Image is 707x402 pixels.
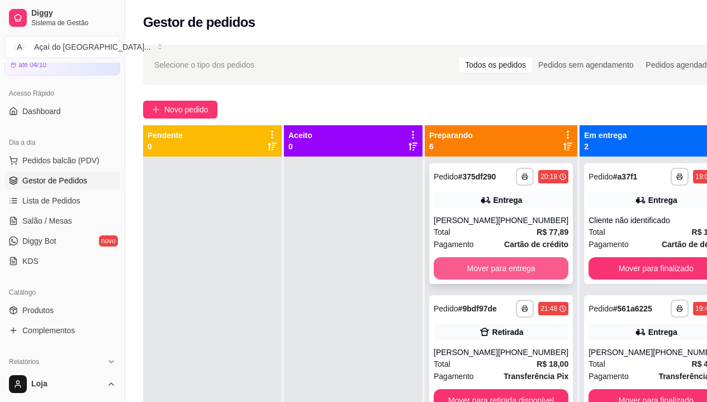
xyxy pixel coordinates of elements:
div: [PERSON_NAME] [589,347,653,358]
div: Retirada [492,327,524,338]
div: [PERSON_NAME] [434,347,498,358]
span: KDS [22,256,39,267]
strong: # 375df290 [458,172,496,181]
div: Dia a dia [4,134,120,152]
span: Gestor de Pedidos [22,175,87,186]
span: Complementos [22,325,75,336]
span: Dashboard [22,106,61,117]
span: Total [434,226,450,238]
div: [PHONE_NUMBER] [498,215,568,226]
span: Selecione o tipo dos pedidos [154,59,254,71]
div: 20:18 [540,172,557,181]
strong: # 561a6225 [613,304,652,313]
a: Complementos [4,321,120,339]
p: 0 [148,141,183,152]
span: Pagamento [589,370,629,382]
div: Catálogo [4,283,120,301]
button: Mover para entrega [434,257,568,280]
h2: Gestor de pedidos [143,13,255,31]
span: Pedido [434,304,458,313]
span: Pagamento [434,238,474,250]
div: 21:48 [540,304,557,313]
a: Gestor de Pedidos [4,172,120,190]
article: até 04/10 [18,60,46,69]
p: Pendente [148,130,183,141]
p: Aceito [288,130,312,141]
span: Loja [31,379,102,389]
span: plus [152,106,160,113]
button: Select a team [4,36,120,58]
button: Pedidos balcão (PDV) [4,152,120,169]
span: Diggy Bot [22,235,56,247]
p: 2 [584,141,627,152]
a: Dashboard [4,102,120,120]
div: Entrega [648,327,677,338]
span: Total [434,358,450,370]
span: Pedido [434,172,458,181]
span: Total [589,358,605,370]
div: [PERSON_NAME] [434,215,498,226]
span: A [14,41,25,53]
p: Em entrega [584,130,627,141]
p: 6 [429,141,473,152]
span: Diggy [31,8,116,18]
a: Produtos [4,301,120,319]
span: Total [589,226,605,238]
span: Produtos [22,305,54,316]
button: Loja [4,371,120,398]
div: Pedidos sem agendamento [532,57,639,73]
span: Sistema de Gestão [31,18,116,27]
p: Preparando [429,130,473,141]
div: Entrega [494,195,523,206]
div: Acesso Rápido [4,84,120,102]
span: Pedidos balcão (PDV) [22,155,99,166]
strong: # 9bdf97de [458,304,497,313]
span: Pagamento [434,370,474,382]
strong: R$ 77,89 [537,228,568,237]
strong: Cartão de crédito [504,240,568,249]
a: Salão / Mesas [4,212,120,230]
strong: # a37f1 [613,172,638,181]
span: Relatórios [9,357,39,366]
a: Diggy Botnovo [4,232,120,250]
strong: R$ 18,00 [537,360,568,368]
a: Lista de Pedidos [4,192,120,210]
p: 0 [288,141,312,152]
span: Novo pedido [164,103,208,116]
span: Pedido [589,172,613,181]
div: Todos os pedidos [459,57,532,73]
div: Entrega [648,195,677,206]
span: Lista de Pedidos [22,195,80,206]
a: KDS [4,252,120,270]
span: Pagamento [589,238,629,250]
div: Açaí do [GEOGRAPHIC_DATA] ... [34,41,151,53]
strong: Transferência Pix [504,372,568,381]
span: Pedido [589,304,613,313]
button: Novo pedido [143,101,217,119]
span: Salão / Mesas [22,215,72,226]
a: DiggySistema de Gestão [4,4,120,31]
div: [PHONE_NUMBER] [498,347,568,358]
